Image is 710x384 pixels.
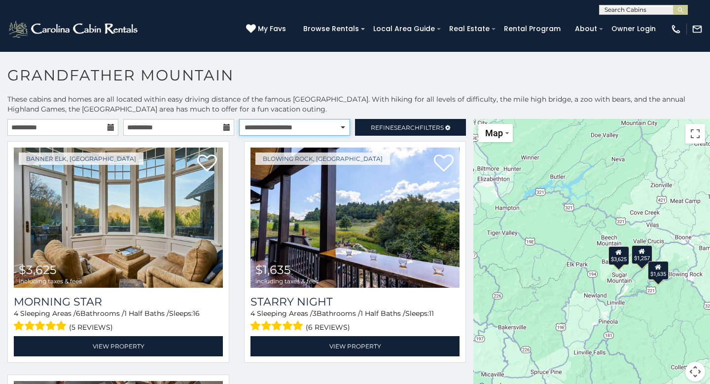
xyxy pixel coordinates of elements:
span: (5 reviews) [69,321,113,334]
a: Starry Night [250,295,460,308]
div: Sleeping Areas / Bathrooms / Sleeps: [250,308,460,334]
span: Refine Filters [371,124,444,131]
span: 4 [14,309,18,318]
span: $1,635 [255,263,291,277]
span: including taxes & fees [255,278,319,284]
img: mail-regular-white.png [692,24,703,35]
span: Map [485,128,503,138]
span: 16 [193,309,200,318]
span: including taxes & fees [19,278,82,284]
a: RefineSearchFilters [355,119,466,136]
a: Starry Night $1,635 including taxes & fees [250,148,460,288]
div: $1,635 [648,261,669,280]
a: Local Area Guide [368,21,440,37]
span: 1 Half Baths / [360,309,405,318]
a: Owner Login [606,21,661,37]
a: Banner Elk, [GEOGRAPHIC_DATA] [19,153,143,165]
a: Blowing Rock, [GEOGRAPHIC_DATA] [255,153,390,165]
span: 3 [313,309,317,318]
span: (6 reviews) [306,321,350,334]
img: White-1-2.png [7,19,141,39]
a: Browse Rentals [298,21,364,37]
a: View Property [250,336,460,356]
button: Toggle fullscreen view [685,124,705,144]
span: 11 [429,309,434,318]
div: $3,625 [608,246,629,265]
span: My Favs [258,24,286,34]
img: phone-regular-white.png [671,24,681,35]
div: Sleeping Areas / Bathrooms / Sleeps: [14,308,223,334]
a: Rental Program [499,21,566,37]
a: About [570,21,602,37]
span: 6 [76,309,80,318]
span: $3,625 [19,263,57,277]
span: 4 [250,309,255,318]
div: $1,257 [632,245,652,264]
button: Change map style [478,124,513,142]
img: Starry Night [250,148,460,288]
a: View Property [14,336,223,356]
button: Map camera controls [685,362,705,382]
a: My Favs [246,24,288,35]
img: Morning Star [14,148,223,288]
a: Morning Star $3,625 including taxes & fees [14,148,223,288]
span: Search [394,124,420,131]
span: 1 Half Baths / [124,309,169,318]
a: Add to favorites [434,154,454,174]
a: Real Estate [444,21,495,37]
a: Morning Star [14,295,223,308]
a: Add to favorites [197,154,217,174]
